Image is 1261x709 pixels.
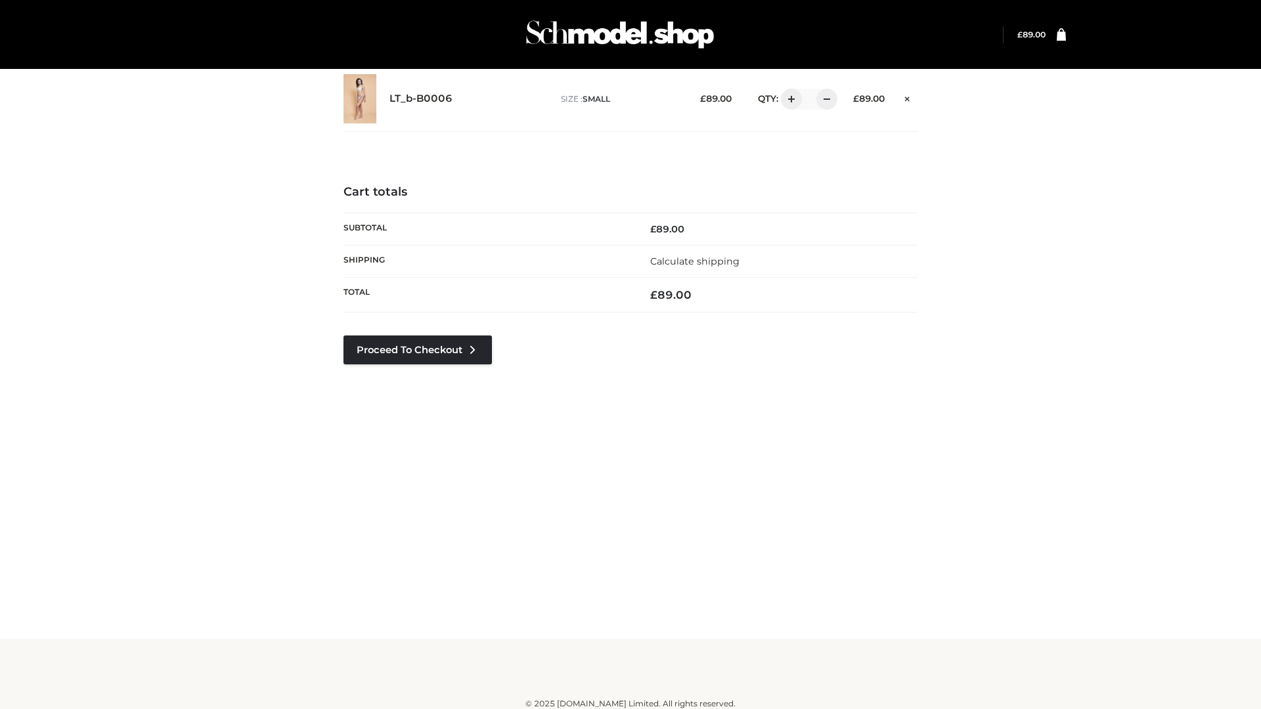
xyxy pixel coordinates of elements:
a: LT_b-B0006 [389,93,453,105]
th: Total [343,278,630,312]
bdi: 89.00 [650,288,692,301]
h4: Cart totals [343,185,918,200]
div: QTY: [745,89,833,110]
bdi: 89.00 [853,93,885,104]
a: £89.00 [1017,30,1046,39]
span: £ [853,93,859,104]
a: Proceed to Checkout [343,335,492,364]
span: £ [650,223,656,235]
a: Calculate shipping [650,255,740,267]
a: Remove this item [898,89,918,106]
th: Shipping [343,245,630,277]
span: £ [650,288,657,301]
img: LT_b-B0006 - SMALL [343,74,376,123]
bdi: 89.00 [650,223,684,235]
span: SMALL [583,94,610,104]
img: Schmodel Admin 964 [521,9,719,60]
p: size : [561,93,680,105]
bdi: 89.00 [1017,30,1046,39]
bdi: 89.00 [700,93,732,104]
span: £ [700,93,706,104]
th: Subtotal [343,213,630,245]
span: £ [1017,30,1023,39]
